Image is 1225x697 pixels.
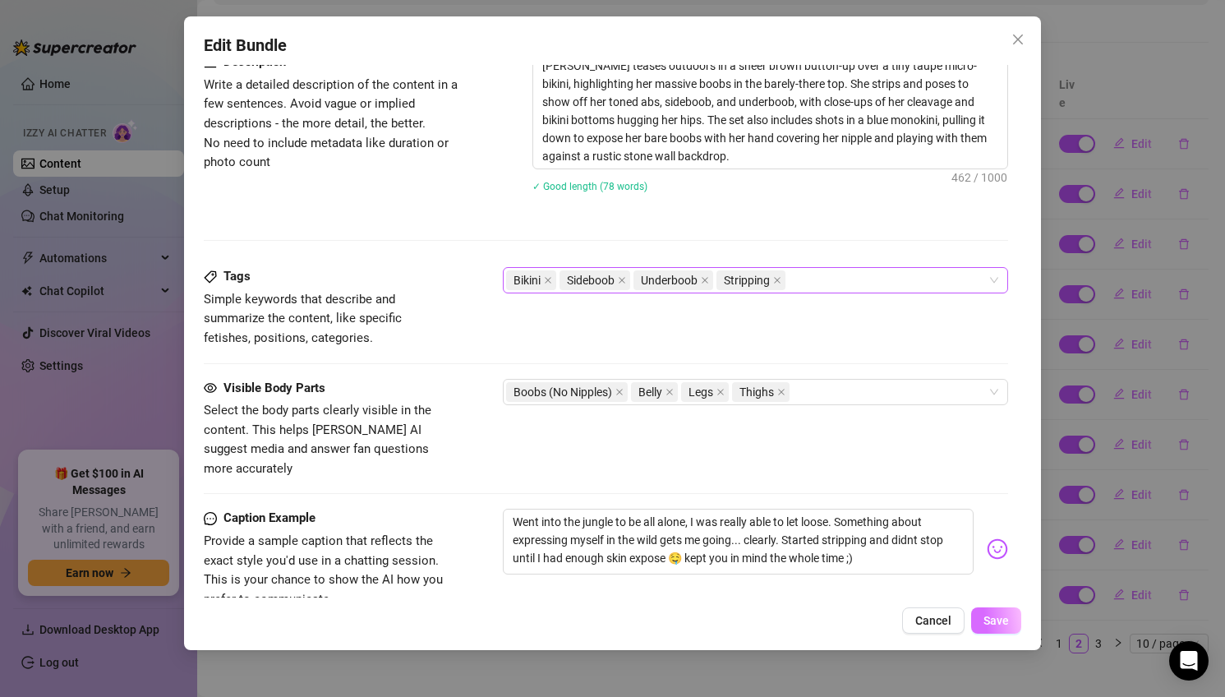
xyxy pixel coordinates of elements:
[716,388,725,396] span: close
[638,383,662,401] span: Belly
[204,509,217,529] span: message
[983,614,1009,627] span: Save
[987,538,1008,560] img: svg%3e
[773,276,781,284] span: close
[204,33,287,58] span: Edit Bundle
[506,270,556,290] span: Bikini
[1005,26,1031,53] button: Close
[902,607,965,634] button: Cancel
[204,381,217,395] span: eye
[701,276,709,284] span: close
[506,382,628,402] span: Boobs (No Nipples)
[732,382,790,402] span: Thighs
[641,271,698,289] span: Underboob
[204,77,458,169] span: Write a detailed description of the content in a few sentences. Avoid vague or implied descriptio...
[1011,33,1025,46] span: close
[503,509,974,575] textarea: Went into the jungle to be all alone, I was really able to let loose. Something about expressing ...
[513,383,612,401] span: Boobs (No Nipples)
[681,382,729,402] span: Legs
[204,403,431,476] span: Select the body parts clearly visible in the content. This helps [PERSON_NAME] AI suggest media a...
[513,271,541,289] span: Bikini
[1005,33,1031,46] span: Close
[915,614,951,627] span: Cancel
[631,382,678,402] span: Belly
[533,53,1008,168] textarea: [PERSON_NAME] teases outdoors in a sheer brown button-up over a tiny taupe micro-bikini, highligh...
[716,270,785,290] span: Stripping
[615,388,624,396] span: close
[544,276,552,284] span: close
[532,181,647,192] span: ✓ Good length (78 words)
[223,381,325,395] strong: Visible Body Parts
[204,270,217,284] span: tag
[665,388,674,396] span: close
[633,270,713,290] span: Underboob
[724,271,770,289] span: Stripping
[560,270,630,290] span: Sideboob
[618,276,626,284] span: close
[971,607,1021,634] button: Save
[777,388,785,396] span: close
[688,383,713,401] span: Legs
[1169,641,1209,681] div: Open Intercom Messenger
[223,269,251,284] strong: Tags
[204,533,443,607] span: Provide a sample caption that reflects the exact style you'd use in a chatting session. This is y...
[204,292,402,345] span: Simple keywords that describe and summarize the content, like specific fetishes, positions, categ...
[223,510,315,525] strong: Caption Example
[567,271,615,289] span: Sideboob
[739,383,774,401] span: Thighs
